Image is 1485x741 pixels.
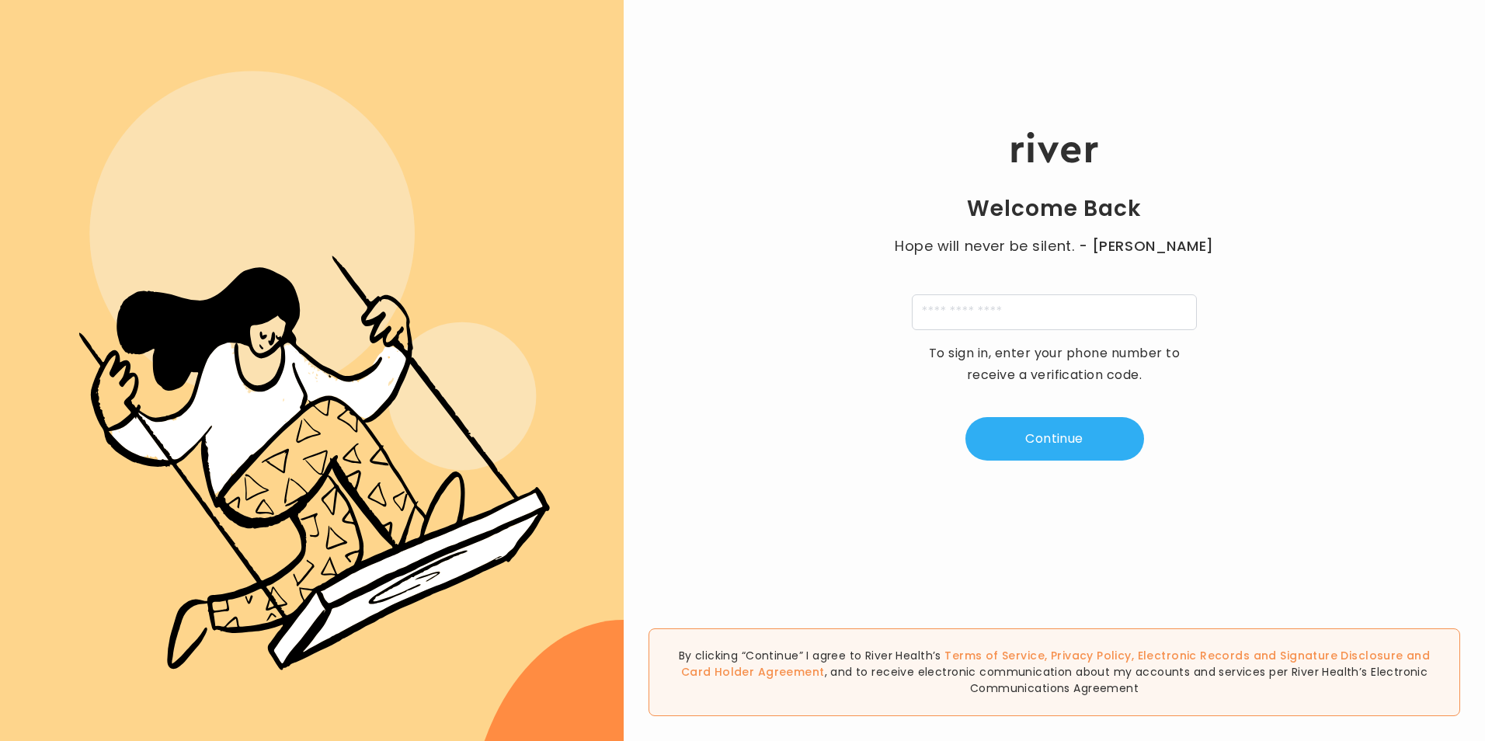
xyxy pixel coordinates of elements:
[1079,235,1214,257] span: - [PERSON_NAME]
[825,664,1428,696] span: , and to receive electronic communication about my accounts and services per River Health’s Elect...
[919,343,1191,386] p: To sign in, enter your phone number to receive a verification code.
[944,648,1045,663] a: Terms of Service
[1138,648,1403,663] a: Electronic Records and Signature Disclosure
[967,195,1141,223] h1: Welcome Back
[649,628,1460,716] div: By clicking “Continue” I agree to River Health’s
[681,664,825,680] a: Card Holder Agreement
[965,417,1144,461] button: Continue
[681,648,1431,680] span: , , and
[1051,648,1132,663] a: Privacy Policy
[880,235,1229,257] p: Hope will never be silent.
